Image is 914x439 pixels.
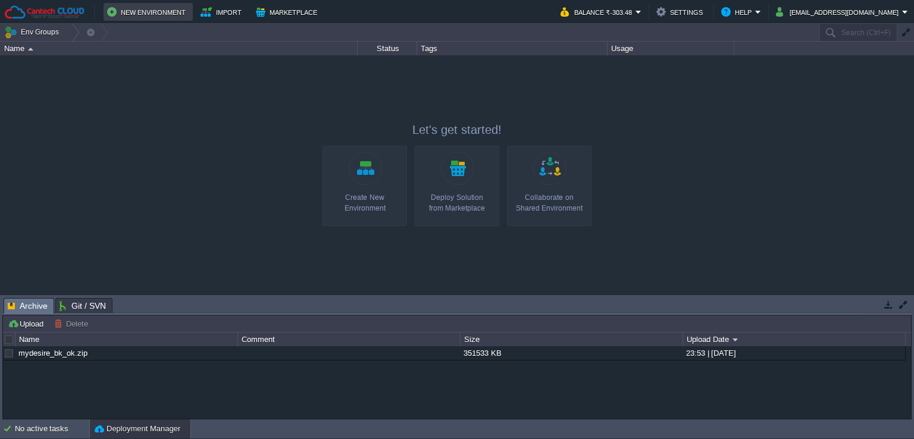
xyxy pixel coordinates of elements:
[4,5,85,20] img: Cantech Cloud
[656,5,706,19] button: Settings
[511,192,588,214] div: Collaborate on Shared Environment
[358,42,417,55] div: Status
[8,299,48,313] span: Archive
[608,42,734,55] div: Usage
[16,333,237,346] div: Name
[561,5,636,19] button: Balance ₹-303.48
[776,5,902,19] button: [EMAIL_ADDRESS][DOMAIN_NAME]
[323,121,591,138] p: Let's get started!
[201,5,245,19] button: Import
[507,146,591,226] a: Collaborate onShared Environment
[107,5,189,19] button: New Environment
[8,318,47,329] button: Upload
[461,346,682,360] div: 351533 KB
[721,5,755,19] button: Help
[326,192,403,214] div: Create New Environment
[28,48,33,51] img: AMDAwAAAACH5BAEAAAAALAAAAAABAAEAAAICRAEAOw==
[54,318,92,329] button: Delete
[684,333,905,346] div: Upload Date
[18,349,87,358] a: mydesire_bk_ok.zip
[95,423,180,435] button: Deployment Manager
[15,419,89,438] div: No active tasks
[256,5,321,19] button: Marketplace
[239,333,460,346] div: Comment
[461,333,683,346] div: Size
[415,146,499,226] a: Deploy Solutionfrom Marketplace
[418,192,496,214] div: Deploy Solution from Marketplace
[60,299,106,313] span: Git / SVN
[323,146,407,226] a: Create New Environment
[418,42,607,55] div: Tags
[683,346,904,360] div: 23:53 | [DATE]
[4,24,63,40] button: Env Groups
[1,42,357,55] div: Name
